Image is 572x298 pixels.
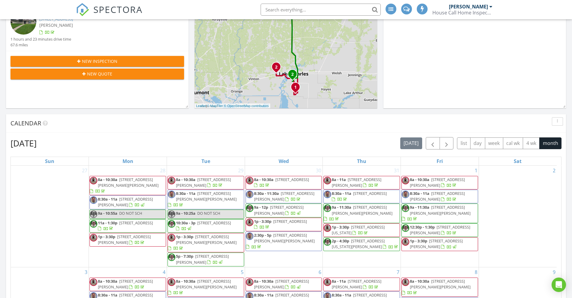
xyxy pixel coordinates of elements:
a: 8a - 10:30a [STREET_ADDRESS][PERSON_NAME][PERSON_NAME] [168,278,244,297]
a: 1p - 3:30p [STREET_ADDRESS][US_STATE] [332,224,385,235]
td: Go to July 29, 2025 [167,166,245,267]
span: [STREET_ADDRESS][US_STATE][PERSON_NAME] [332,238,385,249]
span: 8a - 11a [332,278,346,284]
a: Tuesday [200,157,211,165]
a: 1p - 3:30p [STREET_ADDRESS] [254,219,307,230]
a: 8a - 10:30a [STREET_ADDRESS][PERSON_NAME] [89,278,166,291]
td: Go to August 1, 2025 [401,166,479,267]
button: Next month [440,137,454,149]
a: 3:00 pm [STREET_ADDRESS] [PERSON_NAME] 1 hours and 23 minutes drive time 67.6 miles [11,9,184,48]
a: 1p - 3:30p [STREET_ADDRESS][PERSON_NAME][PERSON_NAME] [168,233,244,253]
a: Thursday [356,157,368,165]
button: New Inspection [11,56,184,67]
a: 8a - 10:30a [STREET_ADDRESS][PERSON_NAME] [246,278,322,291]
a: 1p - 3:30p [STREET_ADDRESS][PERSON_NAME] [401,237,478,251]
button: list [457,137,471,149]
img: 20230626_133733.jpg [246,177,253,184]
img: 20200526_134352.jpg [324,238,331,246]
a: 8:30a - 11:30a [STREET_ADDRESS][PERSON_NAME] [254,191,314,202]
a: 9a - 11:30a [STREET_ADDRESS][PERSON_NAME][PERSON_NAME] [323,204,400,223]
img: 20230626_133733.jpg [90,177,97,184]
span: 8:30a - 11a [332,191,351,196]
img: 20230626_133733.jpg [324,278,331,286]
a: 2p - 4:30p [STREET_ADDRESS][US_STATE][PERSON_NAME] [323,237,400,251]
a: Go to August 6, 2025 [317,267,322,277]
a: Wednesday [277,157,290,165]
a: 8a - 10:30a [STREET_ADDRESS][PERSON_NAME][PERSON_NAME] [402,278,471,295]
a: 8a - 10:30a [STREET_ADDRESS][PERSON_NAME][PERSON_NAME] [90,177,159,194]
img: 20230626_133733.jpg [246,278,253,286]
td: Go to July 30, 2025 [245,166,323,267]
a: 8:30a - 11a [STREET_ADDRESS][PERSON_NAME][PERSON_NAME] [168,190,244,209]
a: 9a - 12p [STREET_ADDRESS][PERSON_NAME] [246,204,322,217]
span: 1p - 3:30p [254,219,271,224]
a: 2p - 4:30p [STREET_ADDRESS][US_STATE][PERSON_NAME] [332,238,399,249]
a: Go to July 29, 2025 [237,166,245,175]
span: 9a - 10:55a [98,210,117,216]
a: 10:30a - 3p [STREET_ADDRESS] [168,219,244,233]
i: 2 [275,65,277,69]
span: [STREET_ADDRESS][PERSON_NAME] [332,177,381,188]
a: Go to July 30, 2025 [315,166,322,175]
a: 11a - 1:30p [STREET_ADDRESS] [89,219,166,233]
a: Go to August 1, 2025 [474,166,479,175]
a: 8:30a - 11a [STREET_ADDRESS][PERSON_NAME] [89,195,166,209]
a: 8a - 10:30a [STREET_ADDRESS][PERSON_NAME] [176,177,231,188]
a: Monday [121,157,135,165]
span: [STREET_ADDRESS][PERSON_NAME] [254,191,314,202]
a: Go to August 7, 2025 [395,267,401,277]
span: 8:30a - 11a [332,292,351,298]
span: [STREET_ADDRESS][PERSON_NAME] [410,191,465,202]
a: 8a - 11a [STREET_ADDRESS][PERSON_NAME] [323,278,400,291]
span: 9a - 11:30a [410,204,429,210]
span: [STREET_ADDRESS][PERSON_NAME][PERSON_NAME] [410,204,471,216]
a: © OpenStreetMap contributors [224,104,269,108]
a: 8a - 10:30a [STREET_ADDRESS][PERSON_NAME][PERSON_NAME] [401,278,478,297]
button: [DATE] [400,137,422,149]
img: 20230626_133733.jpg [402,278,409,286]
img: 20200526_134352.jpg [246,204,253,212]
img: 20231015_143153.jpg [168,191,175,198]
a: 8:30a - 11a [STREET_ADDRESS][PERSON_NAME] [401,190,478,203]
a: 8a - 10:30a [STREET_ADDRESS][PERSON_NAME] [168,176,244,189]
a: Go to August 3, 2025 [83,267,89,277]
a: 8:30a - 11a [STREET_ADDRESS][PERSON_NAME][PERSON_NAME] [168,191,237,207]
span: [STREET_ADDRESS][PERSON_NAME][PERSON_NAME] [410,278,471,290]
span: [STREET_ADDRESS][PERSON_NAME] [254,204,304,216]
span: [STREET_ADDRESS][PERSON_NAME] [332,278,381,290]
div: [PERSON_NAME] [449,4,488,10]
span: 9a - 10:25a [176,210,195,216]
span: [STREET_ADDRESS][PERSON_NAME][PERSON_NAME] [254,232,315,244]
a: 8a - 10:30a [STREET_ADDRESS][PERSON_NAME] [410,177,465,188]
img: 20230626_133733.jpg [168,234,175,241]
a: 8:30a - 11:30a [STREET_ADDRESS][PERSON_NAME] [246,190,322,203]
img: 20200526_134352.jpg [90,220,97,228]
a: 2:30p - 5p [STREET_ADDRESS][PERSON_NAME][PERSON_NAME] [246,232,315,249]
span: 5p - 7:30p [176,253,193,259]
span: [STREET_ADDRESS][PERSON_NAME] [98,196,153,207]
a: 1p - 3:30p [STREET_ADDRESS][PERSON_NAME] [410,238,463,249]
a: 8:30a - 11a [STREET_ADDRESS] [323,190,400,203]
span: [STREET_ADDRESS][PERSON_NAME] [410,224,470,235]
i: 2 [291,72,294,77]
img: 20230626_133733.jpg [168,278,175,286]
a: 1p - 3:30p [STREET_ADDRESS][PERSON_NAME][PERSON_NAME] [168,234,237,251]
button: month [539,137,561,149]
img: 20200526_134352.jpg [168,220,175,228]
a: 8a - 10:30a [STREET_ADDRESS][PERSON_NAME][PERSON_NAME] [168,278,237,295]
a: 12:30p - 1:30p [STREET_ADDRESS][PERSON_NAME] [401,223,478,237]
img: 20200526_134352.jpg [168,253,175,261]
span: DO NOT SCH [119,210,142,216]
a: 8:30a - 11a [STREET_ADDRESS][PERSON_NAME] [410,191,465,202]
img: 20230626_133733.jpg [402,238,409,246]
input: Search everything... [261,4,381,16]
img: 20230626_133733.jpg [168,177,175,184]
span: 11a - 1:30p [98,220,117,226]
span: [STREET_ADDRESS][PERSON_NAME] [410,177,465,188]
span: 8a - 10:30a [254,278,274,284]
a: Go to July 27, 2025 [81,166,89,175]
span: [STREET_ADDRESS] [197,220,231,226]
span: SPECTORA [93,3,143,16]
div: | [195,103,270,109]
a: 8a - 10:30a [STREET_ADDRESS][PERSON_NAME] [98,278,153,290]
